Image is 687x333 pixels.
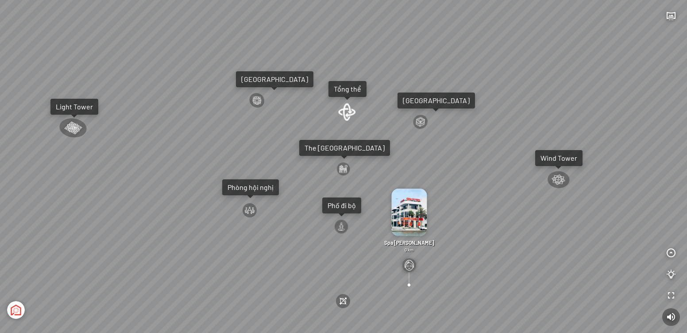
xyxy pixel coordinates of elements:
[7,301,25,319] img: Avatar_Nestfind_YJWVPMA7XUC4.jpg
[334,85,361,93] div: Tổng thể
[403,96,470,105] div: [GEOGRAPHIC_DATA]
[391,189,427,236] img: thumbnail_spa_h_C74U2TRDXLE3_thumbnail.jpg
[540,154,577,163] div: Wind Tower
[228,183,274,192] div: Phòng hội nghị
[241,75,308,84] div: [GEOGRAPHIC_DATA]
[328,201,356,210] div: Phố đi bộ
[384,240,434,246] span: Spa [PERSON_NAME]
[405,247,413,252] span: 0 km
[305,143,385,152] div: The [GEOGRAPHIC_DATA]
[402,258,416,272] img: spa_RCPX64W7LPD3.svg
[56,102,93,111] div: Light Tower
